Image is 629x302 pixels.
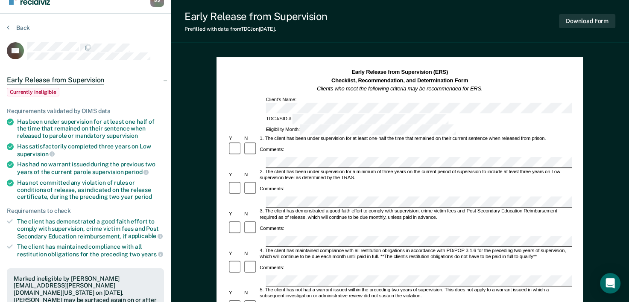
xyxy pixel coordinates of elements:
div: 3. The client has demonstrated a good faith effort to comply with supervision, crime victim fees ... [259,209,572,221]
div: Y [228,136,243,142]
button: Download Form [559,14,615,28]
div: The client has maintained compliance with all restitution obligations for the preceding two [17,243,164,258]
span: period [125,168,149,175]
div: N [243,290,258,296]
div: 4. The client has maintained compliance with all restitution obligations in accordance with PD/PO... [259,248,572,260]
div: Y [228,212,243,218]
span: period [135,193,152,200]
button: Back [7,24,30,32]
div: Requirements validated by OIMS data [7,107,164,115]
div: Open Intercom Messenger [600,273,620,293]
span: Currently ineligible [7,88,59,96]
em: Clients who meet the following criteria may be recommended for ERS. [317,86,483,92]
strong: Early Release from Supervision (ERS) [351,69,448,75]
div: Y [228,251,243,257]
div: Early Release from Supervision [184,10,328,23]
div: Has been under supervision for at least one half of the time that remained on their sentence when... [17,118,164,139]
span: supervision [107,132,138,139]
div: N [243,212,258,218]
div: Has not committed any violation of rules or conditions of release, as indicated on the release ce... [17,179,164,200]
div: Eligibility Month: [265,125,457,135]
div: Comments: [259,186,286,192]
span: supervision [17,151,55,157]
div: The client has demonstrated a good faith effort to comply with supervision, crime victim fees and... [17,218,164,240]
div: N [243,136,258,142]
span: Early Release from Supervision [7,76,104,84]
div: 5. The client has not had a warrant issued within the preceding two years of supervision. This do... [259,287,572,299]
span: years [141,251,163,258]
div: TDCJ/SID #: [265,114,450,125]
div: N [243,251,258,257]
div: Comments: [259,146,286,152]
div: Comments: [259,225,286,231]
span: applicable [128,232,163,239]
div: Requirements to check [7,207,164,215]
strong: Checklist, Recommendation, and Determination Form [331,77,468,83]
div: Y [228,290,243,296]
div: 1. The client has been under supervision for at least one-half the time that remained on their cu... [259,136,572,142]
div: Y [228,172,243,178]
div: 2. The client has been under supervision for a minimum of three years on the current period of su... [259,169,572,181]
div: Has had no warrant issued during the previous two years of the current parole supervision [17,161,164,175]
div: Comments: [259,264,286,270]
div: N [243,172,258,178]
div: Has satisfactorily completed three years on Low [17,143,164,157]
div: Prefilled with data from TDCJ on [DATE] . [184,26,328,32]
